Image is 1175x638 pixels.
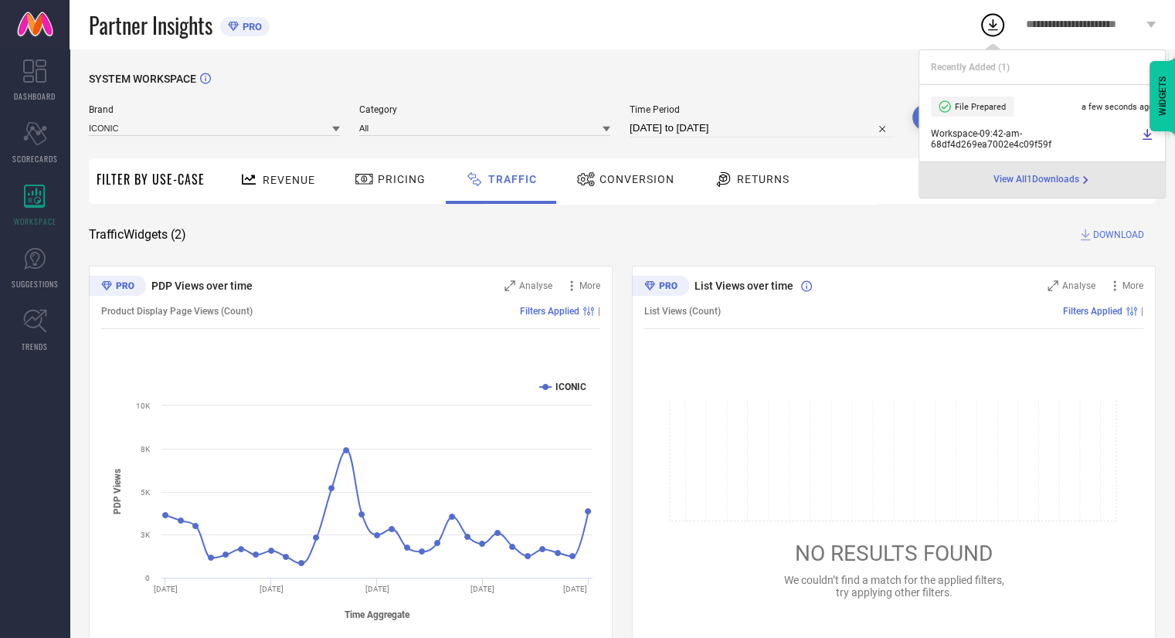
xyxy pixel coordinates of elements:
span: Conversion [599,173,674,185]
span: Recently Added ( 1 ) [931,62,1010,73]
div: Open download list [979,11,1007,39]
text: [DATE] [470,585,494,593]
span: Filters Applied [520,306,579,317]
input: Select time period [630,119,893,137]
button: Search [912,104,996,131]
span: SYSTEM WORKSPACE [89,73,196,85]
span: Time Period [630,104,893,115]
tspan: Time Aggregate [345,609,410,620]
span: DOWNLOAD [1093,227,1144,243]
span: TRENDS [22,341,48,352]
span: | [1141,306,1143,317]
span: Pricing [378,173,426,185]
span: List Views over time [694,280,793,292]
text: 0 [145,574,150,582]
span: Revenue [263,174,315,186]
span: Traffic [488,173,537,185]
span: NO RESULTS FOUND [795,541,993,566]
a: View All1Downloads [993,174,1092,186]
span: Category [359,104,610,115]
div: Premium [89,276,146,299]
span: Workspace - 09:42-am - 68df4d269ea7002e4c09f59f [931,128,1137,150]
span: Filter By Use-Case [97,170,205,188]
span: a few seconds ago [1082,102,1153,112]
a: Download [1141,128,1153,150]
span: Filters Applied [1063,306,1122,317]
text: ICONIC [555,382,586,392]
span: SUGGESTIONS [12,278,59,290]
span: Analyse [519,280,552,291]
svg: Zoom [504,280,515,291]
span: PRO [239,21,262,32]
span: Product Display Page Views (Count) [101,306,253,317]
div: Premium [632,276,689,299]
text: [DATE] [365,585,389,593]
span: Analyse [1062,280,1095,291]
div: Open download page [993,174,1092,186]
span: Traffic Widgets ( 2 ) [89,227,186,243]
span: List Views (Count) [644,306,721,317]
span: More [579,280,600,291]
text: 10K [136,402,151,410]
span: WORKSPACE [14,215,56,227]
span: Partner Insights [89,9,212,41]
span: Brand [89,104,340,115]
span: Returns [737,173,790,185]
span: File Prepared [955,102,1006,112]
span: We couldn’t find a match for the applied filters, try applying other filters. [784,574,1004,599]
text: [DATE] [563,585,587,593]
tspan: PDP Views [112,469,123,514]
span: | [598,306,600,317]
text: 3K [141,531,151,539]
svg: Zoom [1048,280,1058,291]
span: View All 1 Downloads [993,174,1079,186]
text: 5K [141,488,151,497]
span: More [1122,280,1143,291]
span: SCORECARDS [12,153,58,165]
text: 8K [141,445,151,453]
text: [DATE] [154,585,178,593]
text: [DATE] [260,585,284,593]
span: DASHBOARD [14,90,56,102]
span: PDP Views over time [151,280,253,292]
